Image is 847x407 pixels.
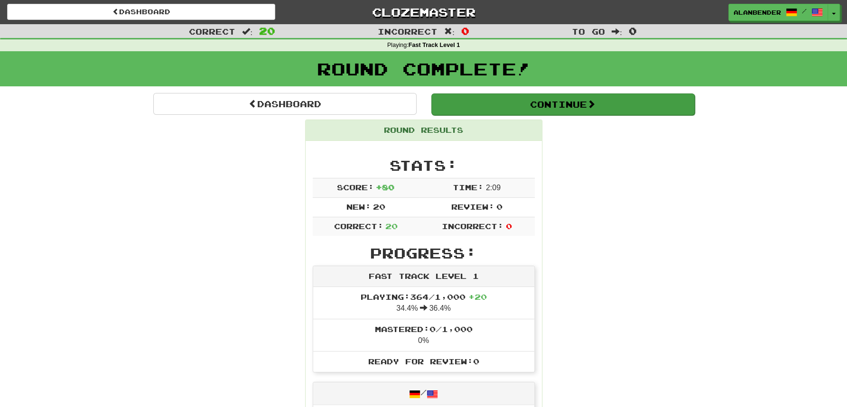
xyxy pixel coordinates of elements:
span: New: [346,202,371,211]
span: Correct: [334,222,383,231]
span: Correct [189,27,235,36]
button: Continue [431,93,695,115]
a: Clozemaster [289,4,558,20]
li: 34.4% 36.4% [313,287,534,319]
h1: Round Complete! [3,59,844,78]
a: Dashboard [7,4,275,20]
h2: Stats: [313,157,535,173]
span: To go [572,27,605,36]
span: Ready for Review: 0 [368,357,479,366]
span: : [242,28,252,36]
span: Mastered: 0 / 1,000 [375,324,473,333]
span: AlanBender [734,8,781,17]
span: Score: [337,183,374,192]
span: 2 : 0 9 [486,184,501,192]
li: 0% [313,319,534,351]
span: 0 [629,25,637,37]
span: Time: [453,183,484,192]
span: Review: [451,202,494,211]
span: + 20 [468,292,487,301]
span: + 80 [376,183,394,192]
span: 0 [496,202,503,211]
h2: Progress: [313,245,535,261]
span: 0 [505,222,512,231]
strong: Fast Track Level 1 [409,42,460,48]
span: 0 [461,25,469,37]
a: Dashboard [153,93,417,115]
span: : [612,28,622,36]
span: : [444,28,455,36]
span: 20 [259,25,275,37]
span: Playing: 364 / 1,000 [361,292,487,301]
span: / [802,8,807,14]
span: 20 [373,202,385,211]
span: Incorrect [378,27,437,36]
div: Fast Track Level 1 [313,266,534,287]
div: / [313,382,534,405]
div: Round Results [306,120,542,141]
a: AlanBender / [728,4,828,21]
span: Incorrect: [442,222,503,231]
span: 20 [385,222,398,231]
